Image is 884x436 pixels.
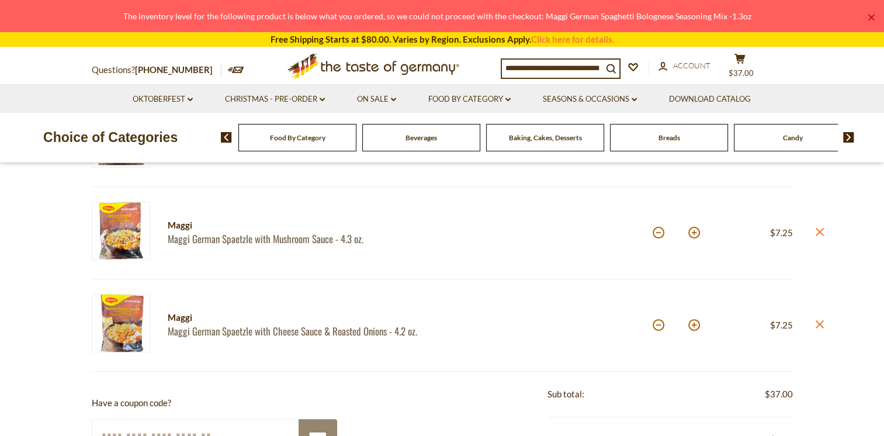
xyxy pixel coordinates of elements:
[669,93,751,106] a: Download Catalog
[135,64,213,75] a: [PHONE_NUMBER]
[673,61,710,70] span: Account
[509,133,582,142] a: Baking, Cakes, Desserts
[168,218,422,233] div: Maggi
[92,63,221,78] p: Questions?
[92,396,337,410] p: Have a coupon code?
[843,132,854,143] img: next arrow
[92,202,150,260] img: Maggi German Spaetzle with Mushroom Sauce
[225,93,325,106] a: Christmas - PRE-ORDER
[9,9,865,23] div: The inventory level for the following product is below what you ordered, so we could not proceed ...
[770,227,793,238] span: $7.25
[168,325,422,337] a: Maggi German Spaetzle with Cheese Sauce & Roasted Onions - 4.2 oz.
[405,133,437,142] a: Beverages
[723,53,758,82] button: $37.00
[270,133,325,142] a: Food By Category
[868,14,875,21] a: ×
[168,310,422,325] div: Maggi
[770,320,793,330] span: $7.25
[221,132,232,143] img: previous arrow
[729,68,754,78] span: $37.00
[168,233,422,245] a: Maggi German Spaetzle with Mushroom Sauce - 4.3 oz.
[783,133,803,142] a: Candy
[357,93,396,106] a: On Sale
[547,389,584,399] span: Sub total:
[543,93,637,106] a: Seasons & Occasions
[133,93,193,106] a: Oktoberfest
[658,133,680,142] a: Breads
[765,387,793,402] span: $37.00
[658,60,710,72] a: Account
[92,294,150,352] img: Maggi Cheese Spaetzle with Roasted Onions
[428,93,511,106] a: Food By Category
[531,34,614,44] a: Click here for details.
